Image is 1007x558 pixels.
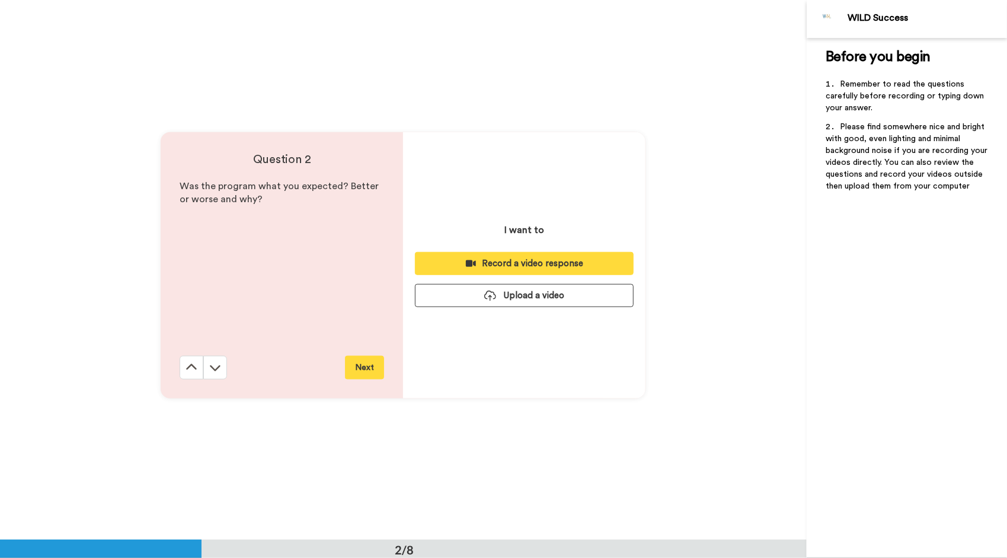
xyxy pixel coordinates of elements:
[345,356,384,380] button: Next
[376,541,433,558] div: 2/8
[826,50,931,64] span: Before you begin
[180,151,384,168] h4: Question 2
[424,257,624,270] div: Record a video response
[504,223,544,237] p: I want to
[813,5,842,33] img: Profile Image
[180,181,381,205] span: Was the program what you expected? Better or worse and why?
[826,123,990,190] span: Please find somewhere nice and bright with good, even lighting and minimal background noise if yo...
[415,252,634,275] button: Record a video response
[826,80,986,112] span: Remember to read the questions carefully before recording or typing down your answer.
[848,12,1006,24] div: WILD Success
[415,284,634,307] button: Upload a video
